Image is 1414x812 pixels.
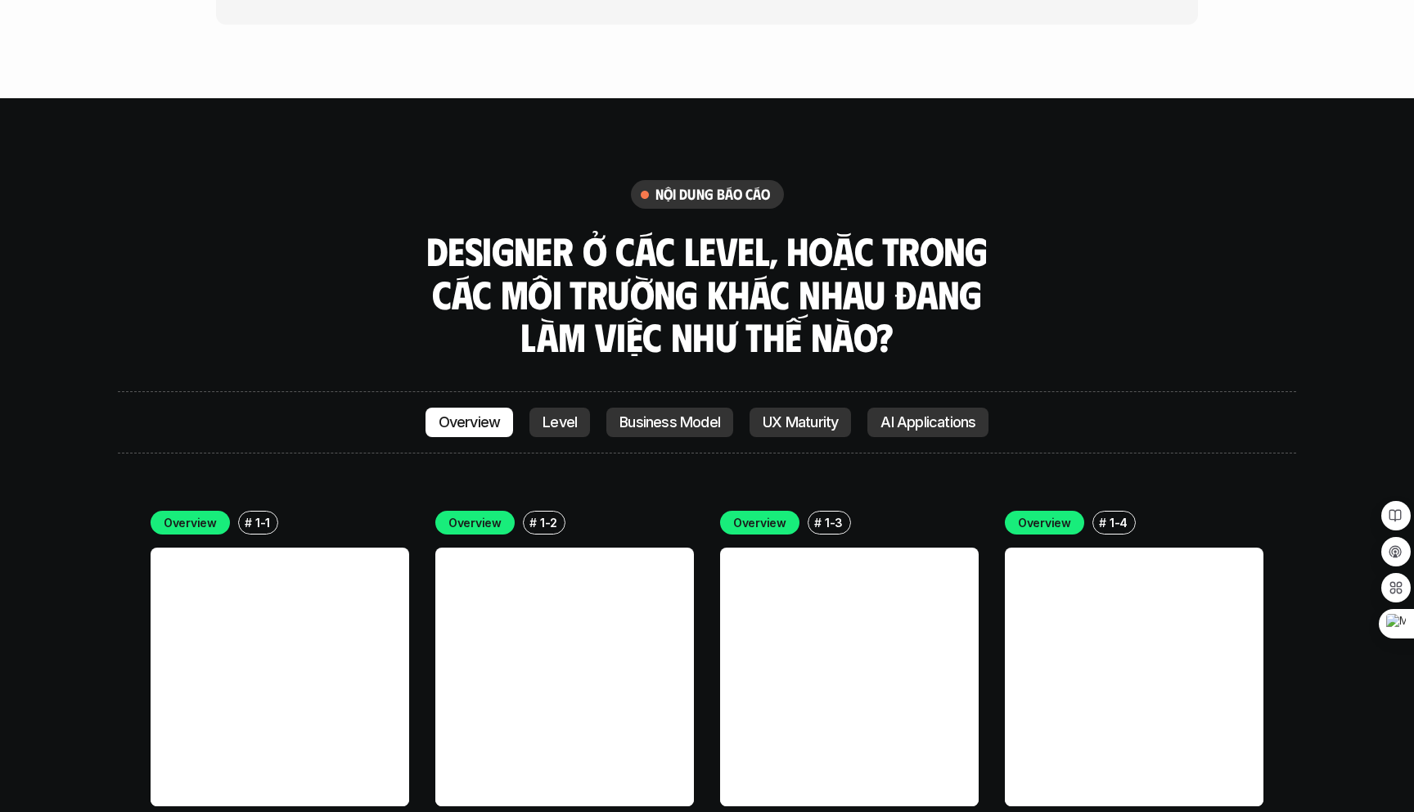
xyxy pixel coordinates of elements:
p: Overview [448,514,502,531]
a: Level [529,408,590,437]
p: AI Applications [880,414,975,431]
p: 1-1 [255,514,270,531]
h6: # [1099,517,1106,529]
p: 1-2 [540,514,557,531]
p: Overview [733,514,786,531]
p: 1-3 [825,514,843,531]
a: AI Applications [867,408,988,437]
p: UX Maturity [763,414,838,431]
h6: # [245,517,252,529]
h6: nội dung báo cáo [655,185,771,204]
a: UX Maturity [750,408,851,437]
p: 1-4 [1110,514,1128,531]
h6: # [814,517,822,529]
a: Business Model [606,408,733,437]
a: Overview [426,408,514,437]
p: Overview [164,514,217,531]
h3: Designer ở các level, hoặc trong các môi trường khác nhau đang làm việc như thế nào? [421,229,993,359]
p: Overview [1018,514,1071,531]
p: Business Model [619,414,720,431]
h6: # [529,517,537,529]
p: Level [543,414,577,431]
p: Overview [439,414,501,431]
